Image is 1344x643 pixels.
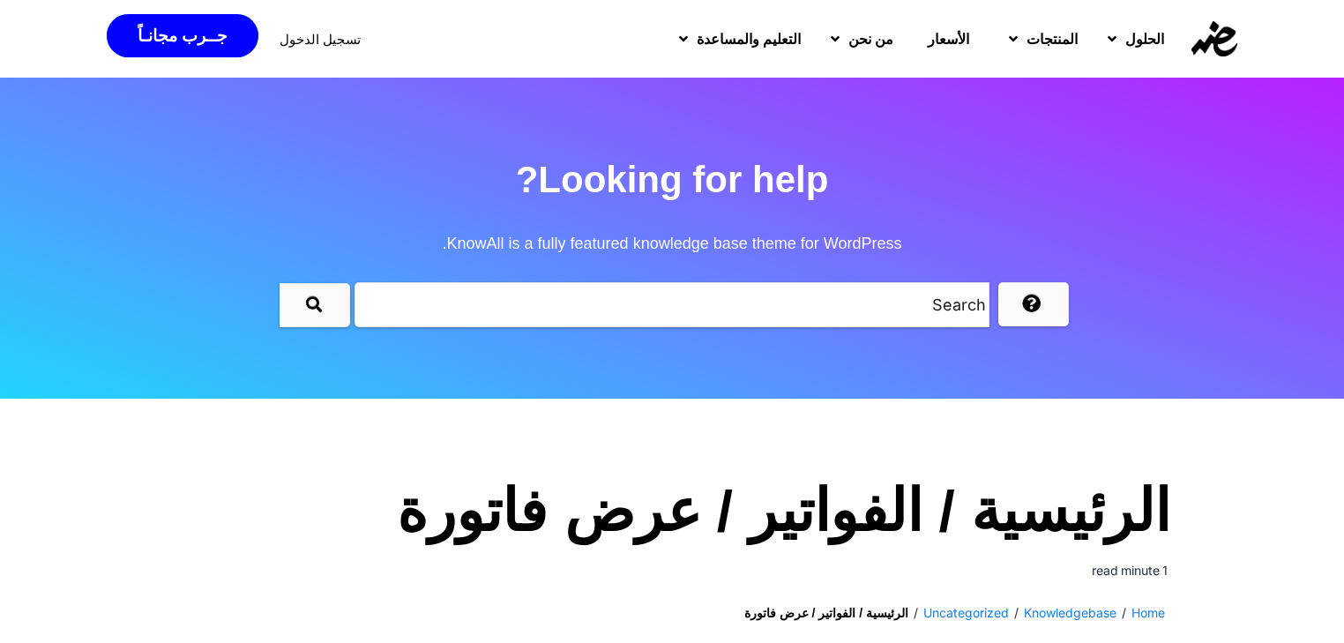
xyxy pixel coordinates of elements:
span: الأسعار [928,28,969,49]
strong: الرئيسية / الفواتير / عرض فاتورة [744,606,908,620]
span: / [1122,597,1126,630]
a: المنتجات [991,16,1090,62]
span: read [1092,555,1118,587]
a: جــرب مجانـاً [107,14,258,57]
a: تسجيل الدخول [280,33,361,46]
span: / [914,597,918,630]
a: الأسعار [906,16,991,62]
span: / [1014,597,1019,630]
a: التعليم والمساعدة [661,16,813,62]
input: search-query [355,282,989,327]
a: Knowledgebase [1024,597,1116,630]
span: 1 [1162,555,1168,587]
h1: الرئيسية / الفواتير / عرض فاتورة [174,478,1170,546]
span: minute [1121,555,1160,587]
a: من نحن [813,16,906,62]
img: eDariba [1191,21,1237,56]
span: المنتجات [1027,28,1078,49]
span: جــرب مجانـاً [138,27,228,44]
span: التعليم والمساعدة [697,28,801,49]
span: الحلول [1125,28,1164,49]
span: من نحن [848,28,893,49]
a: Home [1131,597,1165,630]
a: Uncategorized [923,597,1009,630]
a: الحلول [1090,16,1176,62]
